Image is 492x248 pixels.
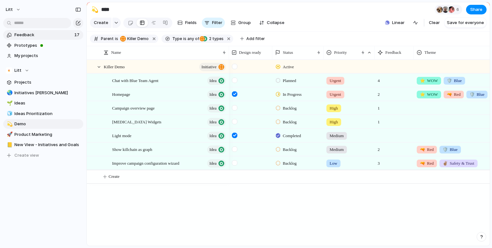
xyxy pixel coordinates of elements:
span: 4 [375,74,382,84]
span: Feedback [385,49,401,56]
span: New View - Initiatives and Goals [14,142,81,148]
span: High [330,105,338,112]
span: any of [186,36,199,42]
a: 🌱Ideas [3,98,83,108]
span: Fields [185,20,197,26]
span: Red [420,160,434,167]
button: 2 types [200,35,225,42]
button: Litt [3,4,24,15]
button: isany of [182,35,200,42]
a: My projects [3,51,83,61]
div: 🚀Product Marketing [3,130,83,139]
span: 🛡️ [443,147,448,152]
button: Save for everyone [444,18,487,28]
span: Initiatives [PERSON_NAME] [14,90,81,96]
button: is [114,35,119,42]
span: 3 [375,157,382,167]
button: 🌱 [6,100,12,106]
span: High [330,119,338,125]
span: Collapse [267,20,284,26]
span: Name [111,49,121,56]
span: 1 [375,115,382,125]
button: 📒 [6,142,12,148]
span: Completed [283,133,301,139]
span: Homepage [112,90,130,98]
div: 💫 [91,5,98,14]
a: Feedback17 [3,30,83,40]
button: Add filter [236,34,269,43]
button: Idea [207,132,226,140]
span: Killer Demo [120,36,149,42]
span: Create [109,173,119,180]
span: Red [447,91,461,98]
button: Fields [175,18,199,28]
a: 💫Demo [3,119,83,129]
button: Idea [207,118,226,126]
span: types [207,36,224,42]
span: Show killchain as graph [112,145,152,153]
span: 🔫 [420,147,425,152]
button: Create view [3,151,83,160]
span: [MEDICAL_DATA] Widgets [112,118,161,125]
span: Ideas [14,100,81,106]
button: Filter [202,18,225,28]
span: Urgent [330,91,341,98]
button: Idea [207,145,226,154]
span: Killer Demo [127,36,149,42]
span: Backlog [283,146,297,153]
span: Idea [209,76,217,85]
div: 🌱 [7,100,11,107]
span: Red [420,146,434,153]
a: 📒New View - Initiatives and Goals [3,140,83,150]
button: 💫 [6,121,12,127]
button: Group [227,18,254,28]
span: Priority [334,49,347,56]
span: Active [283,64,294,70]
span: Urgent [330,78,341,84]
span: Filter [212,20,222,26]
span: Safety & Trust [443,160,474,167]
span: Idea [209,159,217,168]
span: Create view [14,152,39,159]
span: Killer Demo [104,63,125,70]
button: Share [466,5,487,14]
button: Killer Demo [119,35,150,42]
span: is [183,36,186,42]
span: In Progress [283,91,302,98]
span: Clear [429,20,440,26]
span: Demo [14,121,81,127]
span: 2 [375,88,382,98]
span: Blue [443,146,458,153]
a: 🌏Initiatives [PERSON_NAME] [3,88,83,98]
div: 🌏 [7,89,11,96]
a: Prototypes [3,41,83,50]
span: 2 [207,36,212,41]
span: Group [238,20,251,26]
span: Prototypes [14,42,81,49]
span: Feedback [14,32,72,38]
button: Idea [207,90,226,99]
span: Backlog [283,119,297,125]
span: Share [470,6,482,13]
span: Theme [424,49,436,56]
div: 🚀 [7,131,11,138]
span: Design ready [239,49,261,56]
span: Idea [209,90,217,99]
button: 💫 [90,4,100,15]
button: Create [90,18,111,28]
span: Planned [283,78,296,84]
span: 2 [375,143,382,153]
span: Projects [14,79,81,86]
button: 🚀 [6,131,12,138]
button: Litt [3,66,83,75]
span: Idea [209,104,217,113]
span: initiative [201,62,217,71]
a: 🧊Ideas Prioritization [3,109,83,119]
span: 🔫 [420,161,425,166]
span: Product Marketing [14,131,81,138]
